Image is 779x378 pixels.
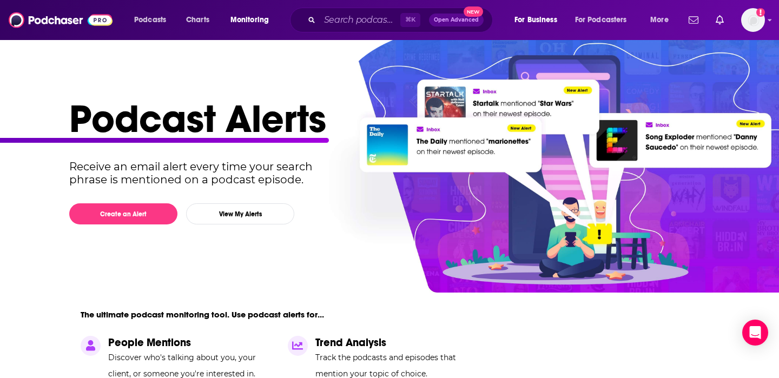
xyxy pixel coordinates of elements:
p: The ultimate podcast monitoring tool. Use podcast alerts for... [81,309,324,320]
a: Show notifications dropdown [711,11,728,29]
span: Monitoring [230,12,269,28]
img: User Profile [741,8,765,32]
p: Receive an email alert every time your search phrase is mentioned on a podcast episode. [69,160,333,186]
span: For Podcasters [575,12,627,28]
a: Charts [179,11,216,29]
p: People Mentions [108,336,275,349]
button: open menu [568,11,643,29]
input: Search podcasts, credits, & more... [320,11,400,29]
span: Logged in as jhutchinson [741,8,765,32]
span: Open Advanced [434,17,479,23]
button: open menu [507,11,571,29]
a: Show notifications dropdown [684,11,703,29]
button: Open AdvancedNew [429,14,484,26]
button: Create an Alert [69,203,177,224]
span: For Business [514,12,557,28]
svg: Add a profile image [756,8,765,17]
button: open menu [643,11,682,29]
div: Open Intercom Messenger [742,320,768,346]
button: open menu [223,11,283,29]
span: New [464,6,483,17]
button: open menu [127,11,180,29]
img: Podchaser - Follow, Share and Rate Podcasts [9,10,113,30]
button: Show profile menu [741,8,765,32]
span: Charts [186,12,209,28]
span: More [650,12,669,28]
span: Podcasts [134,12,166,28]
span: ⌘ K [400,13,420,27]
p: Trend Analysis [315,336,482,349]
div: Search podcasts, credits, & more... [300,8,503,32]
button: View My Alerts [186,203,294,224]
h1: Podcast Alerts [69,95,701,143]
